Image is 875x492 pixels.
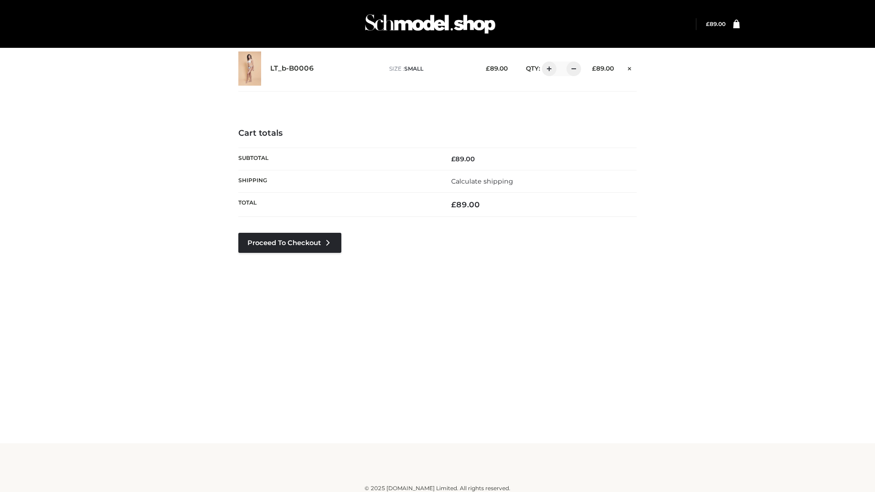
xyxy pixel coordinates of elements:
a: LT_b-B0006 [270,64,314,73]
bdi: 89.00 [451,200,480,209]
a: £89.00 [706,20,726,27]
span: £ [592,65,596,72]
p: size : [389,65,472,73]
a: Proceed to Checkout [238,233,341,253]
a: Calculate shipping [451,177,513,185]
span: SMALL [404,65,423,72]
span: £ [451,155,455,163]
bdi: 89.00 [486,65,508,72]
span: £ [451,200,456,209]
span: £ [486,65,490,72]
th: Total [238,193,437,217]
th: Subtotal [238,148,437,170]
bdi: 89.00 [592,65,614,72]
div: QTY: [517,61,578,76]
th: Shipping [238,170,437,192]
span: £ [706,20,710,27]
a: Remove this item [623,61,637,73]
bdi: 89.00 [706,20,726,27]
img: Schmodel Admin 964 [362,6,499,42]
bdi: 89.00 [451,155,475,163]
h4: Cart totals [238,128,637,138]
